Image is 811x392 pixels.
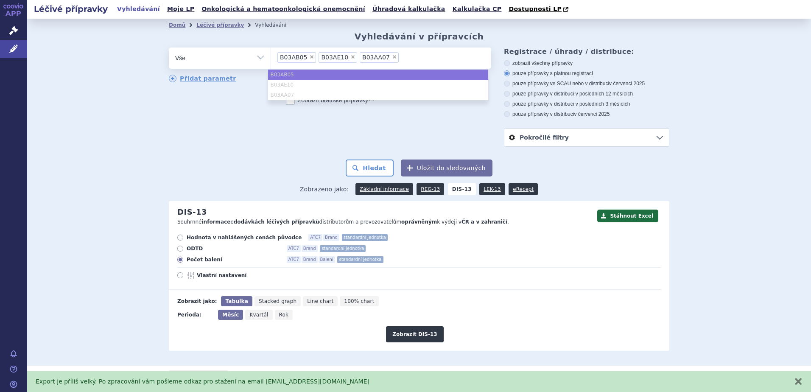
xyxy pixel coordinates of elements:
[169,370,228,384] a: starší perioda
[177,207,207,217] h2: DIS-13
[509,6,562,12] span: Dostupnosti LP
[342,234,388,241] span: standardní jednotka
[234,219,319,225] strong: dodávkách léčivých přípravků
[115,3,162,15] a: Vyhledávání
[300,183,349,195] span: Zobrazeno jako:
[504,70,669,77] label: pouze přípravky s platnou registrací
[199,3,368,15] a: Onkologická a hematoonkologická onemocnění
[249,312,268,318] span: Kvartál
[287,245,301,252] span: ATC7
[344,298,374,304] span: 100% chart
[279,312,289,318] span: Rok
[417,183,444,195] a: REG-13
[386,326,443,342] button: Zobrazit DIS-13
[287,256,301,263] span: ATC7
[504,129,669,146] a: Pokročilé filtry
[323,234,339,241] span: Brand
[307,298,333,304] span: Line chart
[165,3,197,15] a: Moje LP
[225,298,248,304] span: Tabulka
[169,75,236,82] a: Přidat parametr
[302,256,318,263] span: Brand
[187,256,280,263] span: Počet balení
[36,377,786,386] div: Export je příliš velký. Po zpracování vám pošleme odkaz pro stažení na email [EMAIL_ADDRESS][DOMA...
[362,54,390,60] span: B03AA07
[286,96,375,104] label: Zobrazit bratrské přípravky
[597,210,658,222] button: Stáhnout Excel
[187,234,302,241] span: Hodnota v nahlášených cenách původce
[504,111,669,118] label: pouze přípravky v distribuci
[337,256,383,263] span: standardní jednotka
[448,183,476,195] strong: DIS-13
[461,219,507,225] strong: ČR a v zahraničí
[308,234,322,241] span: ATC7
[504,101,669,107] label: pouze přípravky v distribuci v posledních 3 měsících
[177,218,593,226] p: Souhrnné o distributorům a provozovatelům k výdeji v .
[202,219,231,225] strong: informace
[609,81,645,87] span: v červenci 2025
[259,298,296,304] span: Stacked graph
[401,52,406,62] input: B03AB05B03AE10B03AA07
[504,80,669,87] label: pouze přípravky ve SCAU nebo v distribuci
[794,377,803,386] button: zavřít
[187,245,280,252] span: ODTD
[321,54,348,60] span: B03AE10
[506,3,573,15] a: Dostupnosti LP
[320,245,366,252] span: standardní jednotka
[350,54,355,59] span: ×
[255,19,297,31] li: Vyhledávání
[355,183,413,195] a: Základní informace
[450,3,504,15] a: Kalkulačka CP
[355,31,484,42] h2: Vyhledávání v přípravcích
[479,183,505,195] a: LEK-13
[574,111,610,117] span: v červenci 2025
[197,272,290,279] span: Vlastní nastavení
[177,310,214,320] div: Perioda:
[504,48,669,56] h3: Registrace / úhrady / distribuce:
[27,3,115,15] h2: Léčivé přípravky
[309,54,314,59] span: ×
[346,160,394,176] button: Hledat
[169,22,185,28] a: Domů
[509,183,538,195] a: eRecept
[319,256,335,263] span: Balení
[302,245,318,252] span: Brand
[222,312,239,318] span: Měsíc
[401,219,437,225] strong: oprávněným
[504,60,669,67] label: zobrazit všechny přípravky
[370,3,448,15] a: Úhradová kalkulačka
[177,296,217,306] div: Zobrazit jako:
[392,54,397,59] span: ×
[280,54,307,60] span: B03AB05
[504,90,669,97] label: pouze přípravky v distribuci v posledních 12 měsících
[401,160,492,176] button: Uložit do sledovaných
[196,22,244,28] a: Léčivé přípravky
